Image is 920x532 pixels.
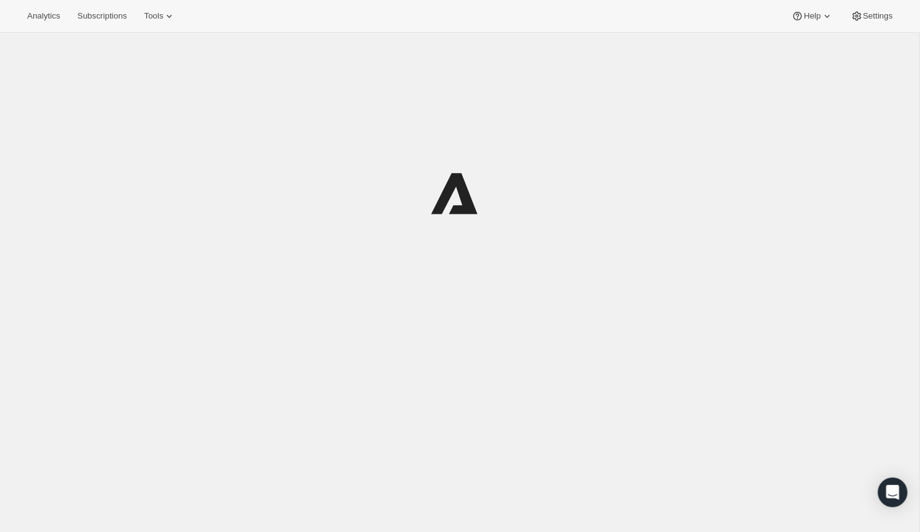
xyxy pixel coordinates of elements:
[144,11,163,21] span: Tools
[878,478,908,507] div: Open Intercom Messenger
[27,11,60,21] span: Analytics
[784,7,840,25] button: Help
[843,7,900,25] button: Settings
[804,11,821,21] span: Help
[70,7,134,25] button: Subscriptions
[77,11,127,21] span: Subscriptions
[863,11,893,21] span: Settings
[137,7,183,25] button: Tools
[20,7,67,25] button: Analytics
